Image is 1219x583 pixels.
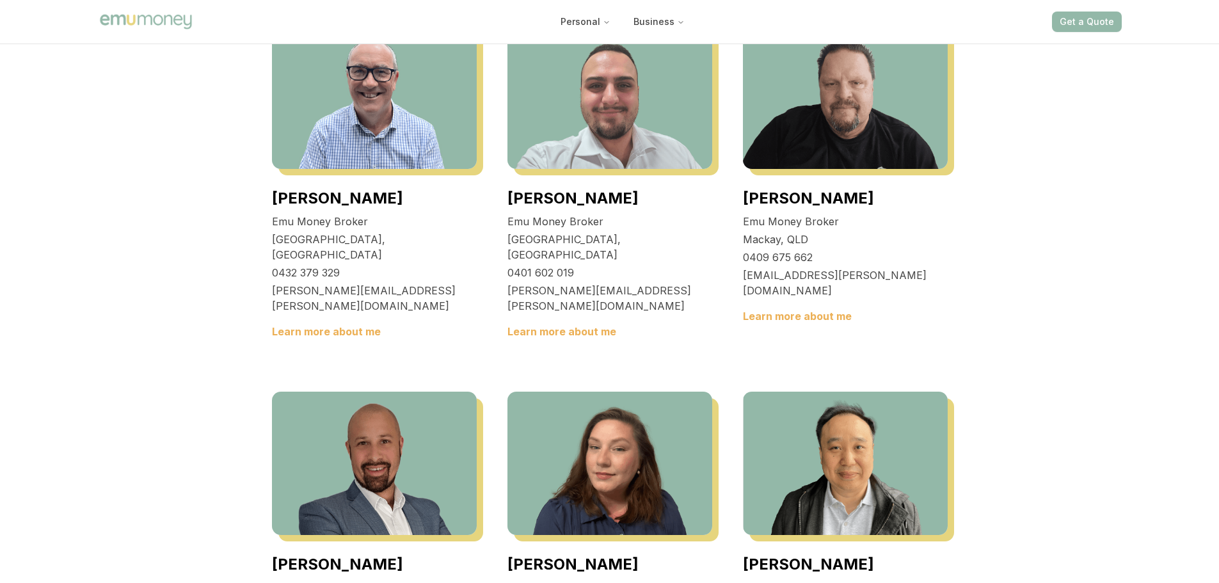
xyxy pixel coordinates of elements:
[743,250,948,265] p: 0409 675 662
[743,310,852,323] a: Learn more about me
[272,555,403,573] a: [PERSON_NAME]
[272,325,381,338] a: Learn more about me
[550,10,621,33] button: Personal
[272,392,477,535] img: Brad Hearns, Emu Money Broker
[272,189,403,207] a: [PERSON_NAME]
[743,555,874,573] a: [PERSON_NAME]
[507,392,712,535] img: Erin Shield, Emu Money Broker
[507,232,712,262] p: [GEOGRAPHIC_DATA], [GEOGRAPHIC_DATA]
[743,214,948,229] p: Emu Money Broker
[507,325,616,338] a: Learn more about me
[743,26,948,169] img: Baron Ketterman, Emu Money Broker
[507,265,712,280] p: 0401 602 019
[743,392,948,535] img: Eujin Ooi, Emu Money Broker
[507,189,639,207] a: [PERSON_NAME]
[272,265,477,280] p: 0432 379 329
[272,26,477,169] img: Adam Howell, Emu Money Broker
[272,283,477,314] p: [PERSON_NAME][EMAIL_ADDRESS][PERSON_NAME][DOMAIN_NAME]
[507,214,712,229] p: Emu Money Broker
[272,232,477,262] p: [GEOGRAPHIC_DATA], [GEOGRAPHIC_DATA]
[743,268,948,298] p: [EMAIL_ADDRESS][PERSON_NAME][DOMAIN_NAME]
[743,189,874,207] a: [PERSON_NAME]
[507,283,712,314] p: [PERSON_NAME][EMAIL_ADDRESS][PERSON_NAME][DOMAIN_NAME]
[623,10,695,33] button: Business
[98,12,194,31] img: Emu Money
[272,214,477,229] p: Emu Money Broker
[507,26,712,169] img: Alex Mastroianni, Emu Money Broker
[1052,12,1122,32] button: Get a Quote
[743,232,948,247] p: Mackay, QLD
[507,555,639,573] a: [PERSON_NAME]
